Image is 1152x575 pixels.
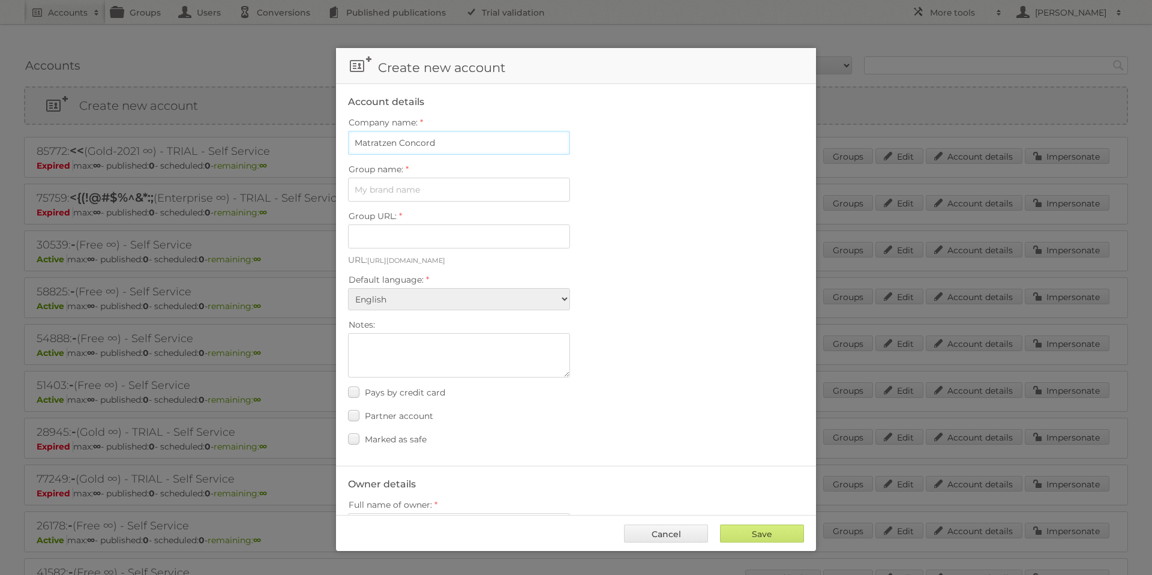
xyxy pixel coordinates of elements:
[348,478,416,490] legend: Owner details
[349,211,397,221] span: Group URL:
[349,319,375,330] span: Notes:
[349,274,424,285] span: Default language:
[336,48,816,84] h1: Create new account
[349,164,403,175] span: Group name:
[367,256,445,265] small: [URL][DOMAIN_NAME]
[365,434,427,445] span: Marked as safe
[348,254,804,265] p: URL:
[349,499,432,510] span: Full name of owner:
[348,178,570,202] input: My brand name
[365,387,445,398] span: Pays by credit card
[349,117,418,128] span: Company name:
[624,525,708,543] a: Cancel
[365,411,433,421] span: Partner account
[720,525,804,543] input: Save
[348,96,424,107] legend: Account details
